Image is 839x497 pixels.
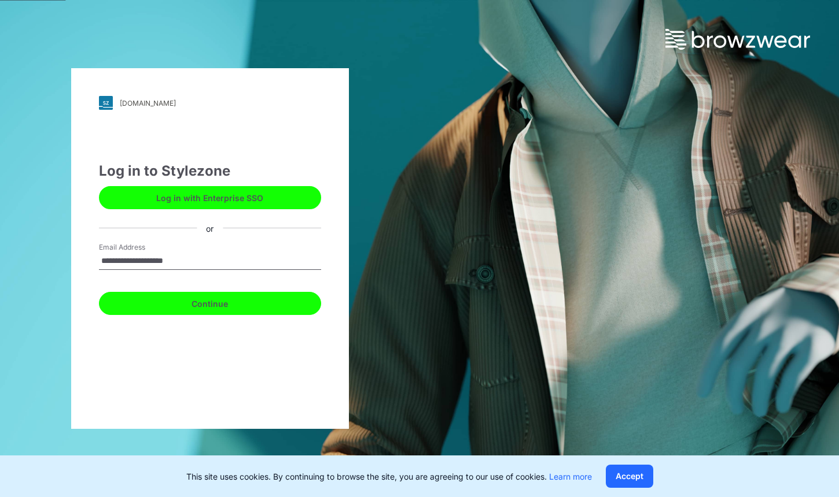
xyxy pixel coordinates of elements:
[99,96,113,110] img: svg+xml;base64,PHN2ZyB3aWR0aD0iMjgiIGhlaWdodD0iMjgiIHZpZXdCb3g9IjAgMCAyOCAyOCIgZmlsbD0ibm9uZSIgeG...
[99,186,321,209] button: Log in with Enterprise SSO
[120,99,176,107] div: [DOMAIN_NAME]
[186,470,592,483] p: This site uses cookies. By continuing to browse the site, you are agreeing to our use of cookies.
[99,292,321,315] button: Continue
[99,161,321,181] div: Log in to Stylezone
[665,29,810,50] img: browzwear-logo.73288ffb.svg
[606,465,653,488] button: Accept
[197,222,223,234] div: or
[549,472,592,481] a: Learn more
[99,96,321,110] a: [DOMAIN_NAME]
[99,242,180,253] label: Email Address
